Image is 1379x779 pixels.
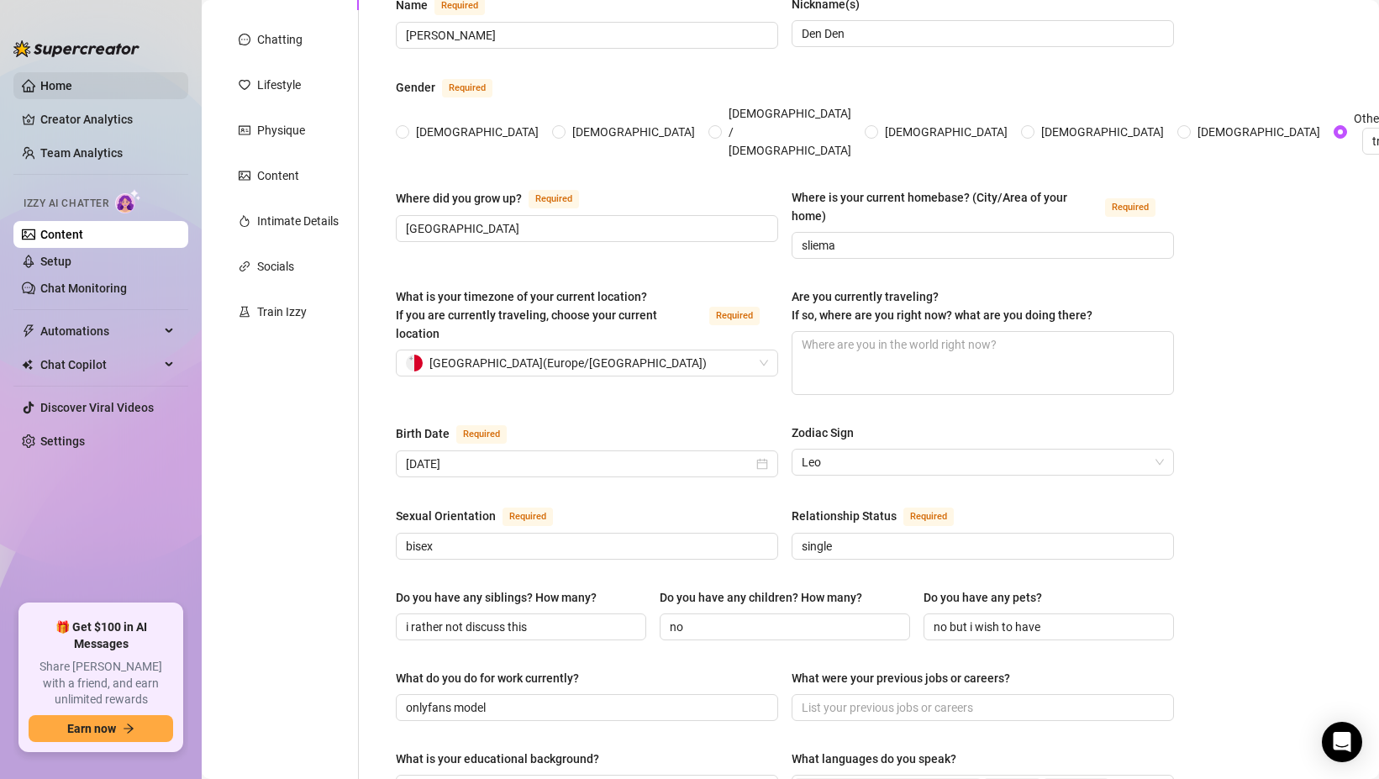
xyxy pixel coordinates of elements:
div: Where is your current homebase? (City/Area of your home) [792,188,1098,225]
span: Required [456,425,507,444]
img: Chat Copilot [22,359,33,371]
label: Birth Date [396,424,525,444]
a: Content [40,228,83,241]
span: Required [709,307,760,325]
a: Chat Monitoring [40,282,127,295]
input: What were your previous jobs or careers? [802,698,1161,717]
a: Discover Viral Videos [40,401,154,414]
div: Do you have any pets? [924,588,1042,607]
div: Birth Date [396,424,450,443]
input: What do you do for work currently? [406,698,765,717]
span: Required [1105,198,1155,217]
input: Birth Date [406,455,753,473]
span: [DEMOGRAPHIC_DATA] [409,123,545,141]
a: Settings [40,434,85,448]
span: heart [239,79,250,91]
span: [GEOGRAPHIC_DATA] ( Europe/[GEOGRAPHIC_DATA] ) [429,350,707,376]
label: Sexual Orientation [396,506,571,526]
label: What do you do for work currently? [396,669,591,687]
div: Zodiac Sign [792,424,854,442]
img: AI Chatter [115,189,141,213]
span: Required [903,508,954,526]
span: What is your timezone of your current location? If you are currently traveling, choose your curre... [396,290,657,340]
label: What were your previous jobs or careers? [792,669,1022,687]
input: Where did you grow up? [406,219,765,238]
span: Automations [40,318,160,345]
button: Earn nowarrow-right [29,715,173,742]
span: [DEMOGRAPHIC_DATA] / [DEMOGRAPHIC_DATA] [722,104,858,160]
div: Do you have any children? How many? [660,588,862,607]
div: Chatting [257,30,303,49]
input: Relationship Status [802,537,1161,555]
label: Gender [396,77,511,97]
span: Required [529,190,579,208]
span: arrow-right [123,723,134,734]
span: message [239,34,250,45]
label: Where is your current homebase? (City/Area of your home) [792,188,1174,225]
span: [DEMOGRAPHIC_DATA] [1191,123,1327,141]
span: Izzy AI Chatter [24,196,108,212]
label: Relationship Status [792,506,972,526]
span: [DEMOGRAPHIC_DATA] [878,123,1014,141]
label: What is your educational background? [396,750,611,768]
input: Do you have any pets? [934,618,1161,636]
span: Are you currently traveling? If so, where are you right now? what are you doing there? [792,290,1092,322]
label: Zodiac Sign [792,424,866,442]
span: Required [442,79,492,97]
span: Earn now [67,722,116,735]
div: Content [257,166,299,185]
a: Setup [40,255,71,268]
span: 🎁 Get $100 in AI Messages [29,619,173,652]
input: Sexual Orientation [406,537,765,555]
a: Team Analytics [40,146,123,160]
div: Physique [257,121,305,139]
input: Name [406,26,765,45]
span: Required [503,508,553,526]
span: thunderbolt [22,324,35,338]
img: mt [406,355,423,371]
span: fire [239,215,250,227]
label: Do you have any pets? [924,588,1054,607]
input: Where is your current homebase? (City/Area of your home) [802,236,1161,255]
input: Do you have any siblings? How many? [406,618,633,636]
span: Chat Copilot [40,351,160,378]
div: Socials [257,257,294,276]
input: Nickname(s) [802,24,1161,43]
div: Lifestyle [257,76,301,94]
label: Do you have any siblings? How many? [396,588,608,607]
div: What languages do you speak? [792,750,956,768]
span: Share [PERSON_NAME] with a friend, and earn unlimited rewards [29,659,173,708]
span: Leo [802,450,1164,475]
div: What were your previous jobs or careers? [792,669,1010,687]
div: Sexual Orientation [396,507,496,525]
input: Do you have any children? How many? [670,618,897,636]
a: Creator Analytics [40,106,175,133]
span: [DEMOGRAPHIC_DATA] [1034,123,1171,141]
span: link [239,261,250,272]
span: picture [239,170,250,182]
img: logo-BBDzfeDw.svg [13,40,139,57]
div: Gender [396,78,435,97]
div: What is your educational background? [396,750,599,768]
div: What do you do for work currently? [396,669,579,687]
span: [DEMOGRAPHIC_DATA] [566,123,702,141]
a: Home [40,79,72,92]
div: Where did you grow up? [396,189,522,208]
span: experiment [239,306,250,318]
div: Open Intercom Messenger [1322,722,1362,762]
label: Do you have any children? How many? [660,588,874,607]
div: Train Izzy [257,303,307,321]
label: Where did you grow up? [396,188,597,208]
label: What languages do you speak? [792,750,968,768]
div: Intimate Details [257,212,339,230]
div: Relationship Status [792,507,897,525]
span: idcard [239,124,250,136]
div: Do you have any siblings? How many? [396,588,597,607]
